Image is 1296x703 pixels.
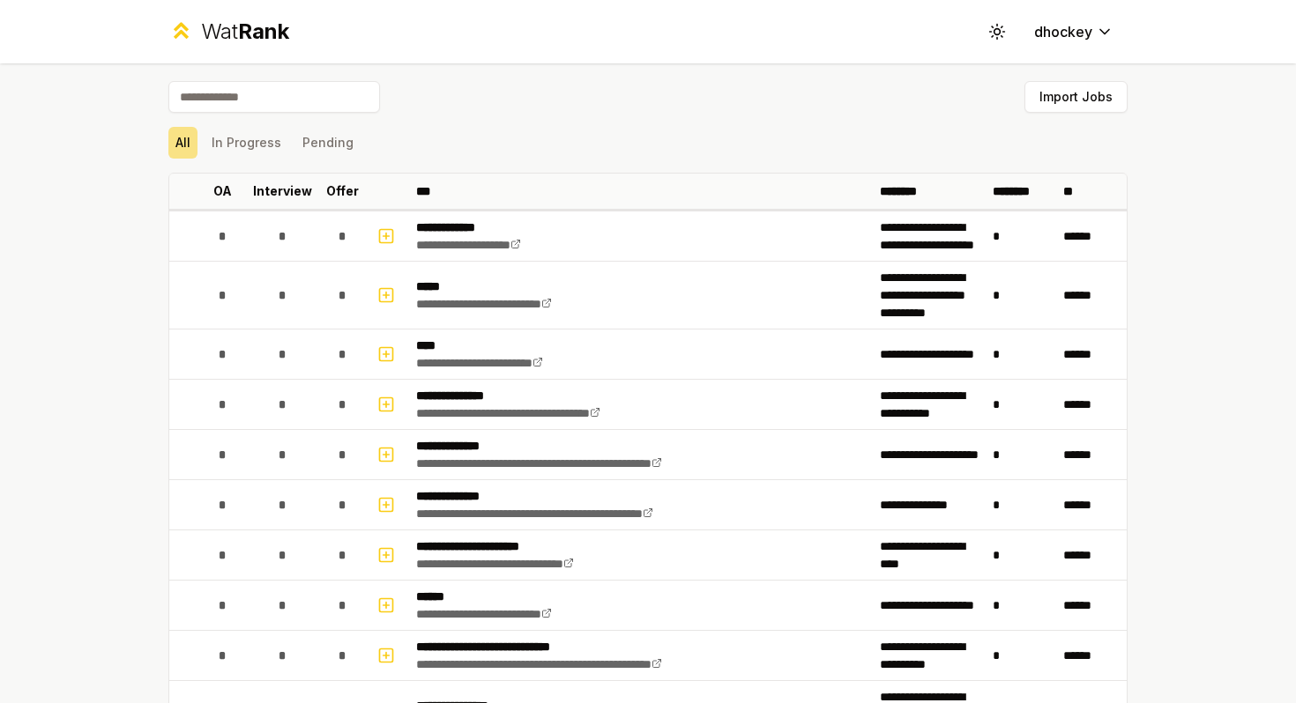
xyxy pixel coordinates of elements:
[213,182,232,200] p: OA
[326,182,359,200] p: Offer
[253,182,312,200] p: Interview
[1020,16,1128,48] button: dhockey
[238,18,289,44] span: Rank
[168,127,197,159] button: All
[1024,81,1128,113] button: Import Jobs
[1034,21,1092,42] span: dhockey
[168,18,289,46] a: WatRank
[205,127,288,159] button: In Progress
[295,127,361,159] button: Pending
[201,18,289,46] div: Wat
